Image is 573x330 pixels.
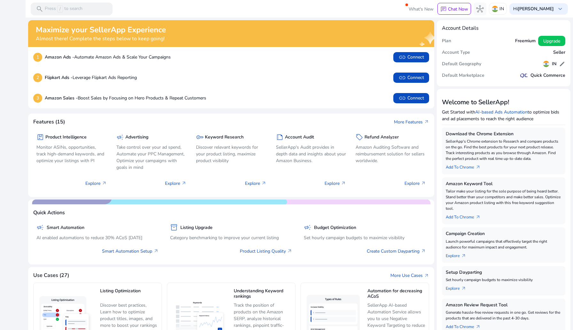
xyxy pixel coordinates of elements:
[45,135,87,140] h5: Product Intelligence
[475,109,528,115] a: AI-based Ads Automation
[100,302,158,329] p: Discover best practices, Learn how to optimize product titles, images, and more to boost your ran...
[424,273,429,278] span: arrow_outward
[446,239,561,250] p: Launch powerful campaigns that effectively target the right audience for maximum impact and engag...
[393,52,429,62] button: linkConnect
[440,6,447,12] span: chat
[461,253,466,258] span: arrow_outward
[116,144,187,171] p: Take control over your ad spend, Automate your PPC Management, Optimize your campaigns with goals...
[153,248,159,254] span: arrow_outward
[461,286,466,291] span: arrow_outward
[474,3,486,15] button: hub
[446,181,561,187] h5: Amazon Keyword Tool
[421,181,426,186] span: arrow_outward
[476,5,484,13] span: hub
[448,6,468,12] p: Chat Now
[442,73,484,78] h5: Default Marketplace
[276,133,284,141] span: summarize
[33,94,42,103] p: 3
[446,231,561,237] h5: Campaign Creation
[398,94,424,102] span: Connect
[398,74,424,82] span: Connect
[36,25,166,35] h2: Maximize your SellerApp Experience
[398,94,406,102] span: link
[36,224,44,231] span: campaign
[446,131,561,137] h5: Download the Chrome Extension
[356,144,426,164] p: Amazon Auditing Software and reimbursement solution for sellers worldwide.
[394,119,429,125] a: More Featuresarrow_outward
[180,225,213,231] h5: Listing Upgrade
[245,180,266,187] p: Explore
[538,36,565,46] button: Upgrade
[33,53,42,62] p: 1
[446,270,561,275] h5: Setup Dayparting
[553,50,565,55] h5: Seller
[102,181,107,186] span: arrow_outward
[45,95,78,101] b: Amazon Sales -
[196,133,204,141] span: key
[45,75,73,81] b: Flipkart Ads -
[475,324,481,329] span: arrow_outward
[409,4,434,15] span: What's New
[365,135,399,140] h5: Refund Analyzer
[36,234,159,241] p: AI enabled automations to reduce 30% ACoS [DATE]
[442,38,451,44] h5: Plan
[442,50,470,55] h5: Account Type
[304,234,426,241] p: Set hourly campaign budgets to maximize visibility
[314,225,356,231] h5: Budget Optimization
[404,180,426,187] p: Explore
[442,25,479,31] h4: Account Details
[196,144,266,164] p: Discover relevant keywords for your product listing, maximize product visibility
[234,288,292,300] h5: Understanding Keyword rankings
[398,74,406,82] span: link
[442,61,481,67] h5: Default Geography
[446,283,471,292] a: Explorearrow_outward
[102,248,159,255] a: Smart Automation Setup
[492,6,498,12] img: in.svg
[446,321,486,330] a: Add To Chrome
[205,135,244,140] h5: Keyword Research
[240,248,292,255] a: Product Listing Quality
[170,224,178,231] span: inventory_2
[398,53,424,61] span: Connect
[437,3,471,15] button: chatChat Now
[125,135,148,140] h5: Advertising
[367,248,426,255] a: Create Custom Dayparting
[442,109,565,122] p: Get Started with to optimize bids and ad placements to reach the right audience
[33,73,42,82] p: 2
[475,165,481,170] span: arrow_outward
[515,38,536,44] h5: Freemium
[393,73,429,83] button: linkConnect
[276,144,346,164] p: SellerApp's Audit provides in depth data and insights about your Amazon Business.
[446,211,486,220] a: Add To Chrome
[57,5,63,12] span: /
[116,133,124,141] span: campaign
[446,161,486,170] a: Add To Chrome
[356,133,363,141] span: sell
[446,310,561,321] p: Generate hassle-free review requests in one go. Get reviews for the products that are delivered i...
[499,3,504,14] p: IN
[398,53,406,61] span: link
[475,215,481,220] span: arrow_outward
[33,119,65,125] h4: Features (15)
[45,54,171,60] p: Automate Amazon Ads & Scale Your Campaigns
[446,277,561,283] p: Set hourly campaign budgets to maximize visibility
[304,224,311,231] span: campaign
[85,180,107,187] p: Explore
[261,181,266,186] span: arrow_outward
[446,302,561,308] h5: Amazon Review Request Tool
[36,144,107,164] p: Monitor ASINs, opportunities, track high-demand keywords, and optimize your listings with PI
[518,6,554,12] b: [PERSON_NAME]
[285,135,314,140] h5: Account Audit
[552,61,556,67] h5: IN
[45,54,74,60] b: Amazon Ads -
[325,180,346,187] p: Explore
[390,272,429,279] a: More Use Casesarrow_outward
[446,250,471,259] a: Explorearrow_outward
[287,248,292,254] span: arrow_outward
[45,5,82,12] p: Press to search
[33,210,65,216] h4: Quick Actions
[165,180,186,187] p: Explore
[421,248,426,254] span: arrow_outward
[181,181,186,186] span: arrow_outward
[393,93,429,103] button: linkConnect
